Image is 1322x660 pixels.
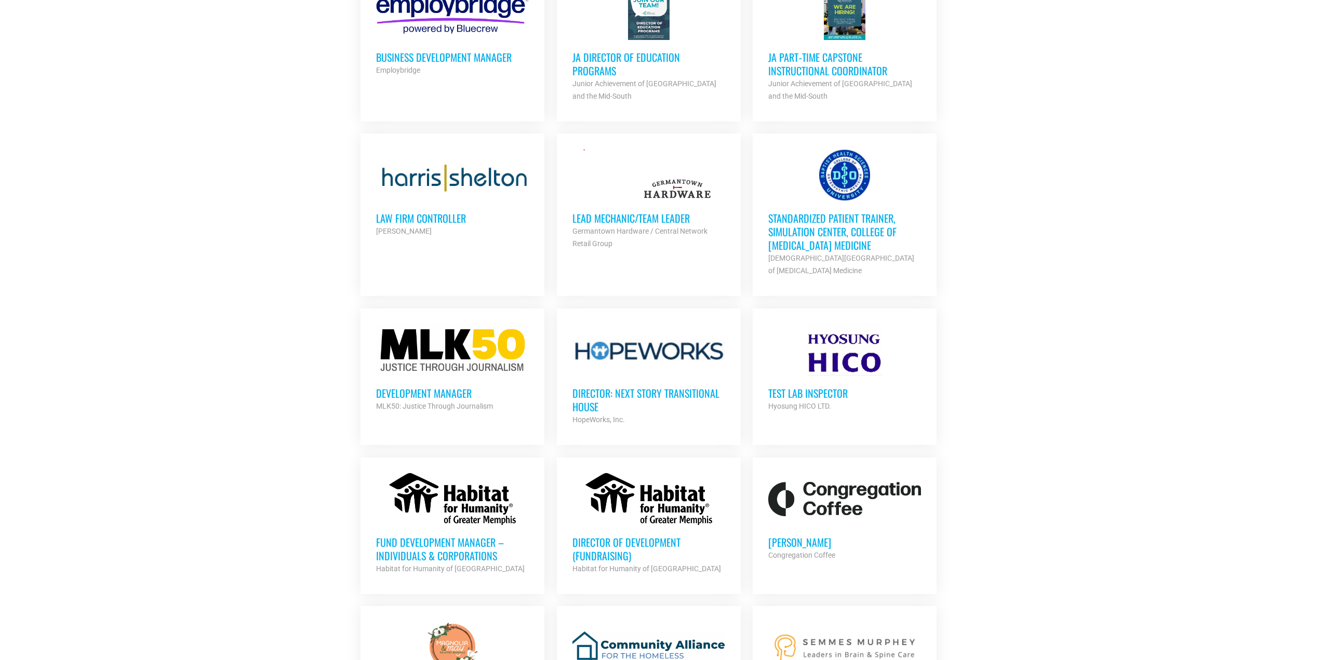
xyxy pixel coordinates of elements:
[572,535,725,562] h3: Director of Development (Fundraising)
[768,386,921,400] h3: Test Lab Inspector
[360,308,544,428] a: Development Manager MLK50: Justice Through Journalism
[768,551,835,559] strong: Congregation Coffee
[360,133,544,253] a: Law Firm Controller [PERSON_NAME]
[360,457,544,590] a: Fund Development Manager – Individuals & Corporations Habitat for Humanity of [GEOGRAPHIC_DATA]
[557,133,741,265] a: Lead Mechanic/Team Leader Germantown Hardware / Central Network Retail Group
[768,211,921,252] h3: Standardized Patient Trainer, Simulation Center, College of [MEDICAL_DATA] Medicine
[557,308,741,441] a: Director: Next Story Transitional House HopeWorks, Inc.
[572,386,725,413] h3: Director: Next Story Transitional House
[768,402,831,410] strong: Hyosung HICO LTD.
[768,79,912,100] strong: Junior Achievement of [GEOGRAPHIC_DATA] and the Mid-South
[768,50,921,77] h3: JA Part‐time Capstone Instructional Coordinator
[572,211,725,225] h3: Lead Mechanic/Team Leader
[572,415,625,424] strong: HopeWorks, Inc.
[572,50,725,77] h3: JA Director of Education Programs
[557,457,741,590] a: Director of Development (Fundraising) Habitat for Humanity of [GEOGRAPHIC_DATA]
[572,564,721,573] strong: Habitat for Humanity of [GEOGRAPHIC_DATA]
[376,564,525,573] strong: Habitat for Humanity of [GEOGRAPHIC_DATA]
[572,227,707,248] strong: Germantown Hardware / Central Network Retail Group
[572,79,716,100] strong: Junior Achievement of [GEOGRAPHIC_DATA] and the Mid-South
[753,457,937,577] a: [PERSON_NAME] Congregation Coffee
[376,227,432,235] strong: [PERSON_NAME]
[768,254,914,275] strong: [DEMOGRAPHIC_DATA][GEOGRAPHIC_DATA] of [MEDICAL_DATA] Medicine
[376,66,420,74] strong: Employbridge
[376,386,529,400] h3: Development Manager
[753,308,937,428] a: Test Lab Inspector Hyosung HICO LTD.
[376,50,529,64] h3: Business Development Manager
[768,535,921,549] h3: [PERSON_NAME]
[753,133,937,292] a: Standardized Patient Trainer, Simulation Center, College of [MEDICAL_DATA] Medicine [DEMOGRAPHIC_...
[376,211,529,225] h3: Law Firm Controller
[376,535,529,562] h3: Fund Development Manager – Individuals & Corporations
[376,402,493,410] strong: MLK50: Justice Through Journalism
